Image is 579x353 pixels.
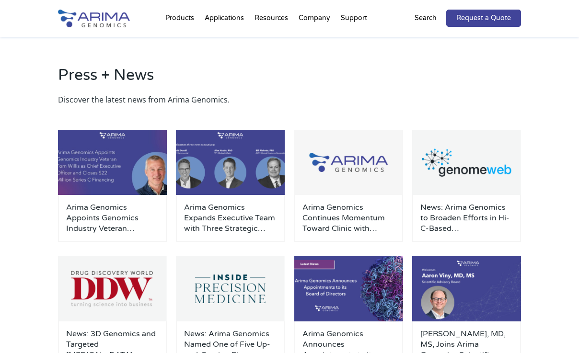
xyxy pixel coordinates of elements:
[415,12,437,24] p: Search
[58,256,167,321] img: Drug-Discovery-World_Logo-500x300.png
[412,256,521,321] img: Aaron-Viny-SAB-500x300.jpg
[66,202,159,234] a: Arima Genomics Appoints Genomics Industry Veteran [PERSON_NAME] as Chief Executive Officer and Cl...
[446,10,521,27] a: Request a Quote
[302,202,395,234] a: Arima Genomics Continues Momentum Toward Clinic with Formation of Clinical Advisory Board
[58,65,521,93] h2: Press + News
[58,93,521,106] p: Discover the latest news from Arima Genomics.
[412,130,521,195] img: GenomeWeb_Press-Release_Logo-500x300.png
[184,202,277,234] a: Arima Genomics Expands Executive Team with Three Strategic Hires to Advance Clinical Applications...
[176,130,285,195] img: Personnel-Announcement-LinkedIn-Carousel-22025-500x300.png
[420,202,513,234] a: News: Arima Genomics to Broaden Efforts in Hi-C-Based [MEDICAL_DATA] Dx
[58,130,167,195] img: Personnel-Announcement-LinkedIn-Carousel-22025-1-500x300.jpg
[294,130,403,195] img: Group-929-500x300.jpg
[294,256,403,321] img: Board-members-500x300.jpg
[176,256,285,321] img: Inside-Precision-Medicine_Logo-500x300.png
[58,10,130,27] img: Arima-Genomics-logo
